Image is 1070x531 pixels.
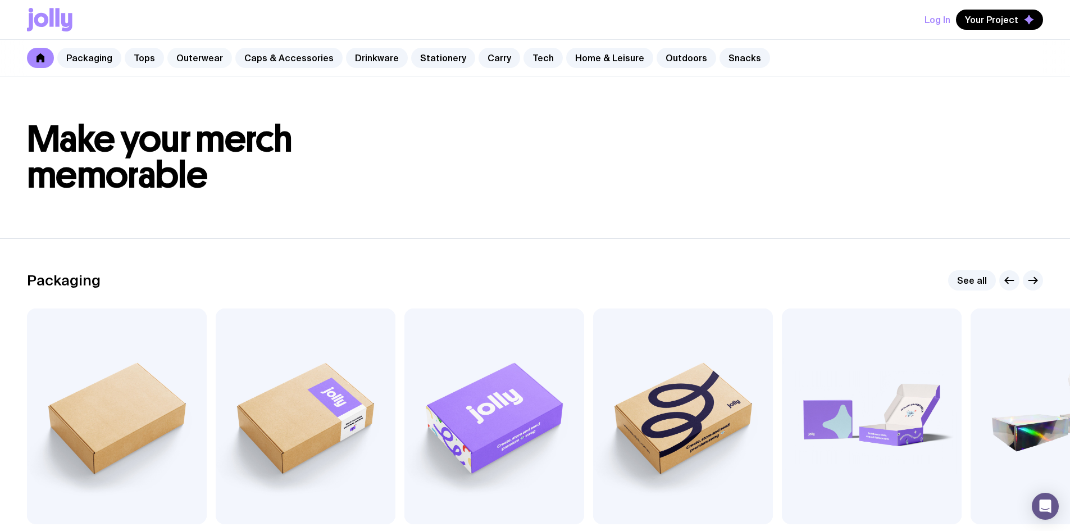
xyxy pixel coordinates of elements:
[57,48,121,68] a: Packaging
[948,270,996,291] a: See all
[235,48,343,68] a: Caps & Accessories
[346,48,408,68] a: Drinkware
[720,48,770,68] a: Snacks
[523,48,563,68] a: Tech
[657,48,716,68] a: Outdoors
[566,48,653,68] a: Home & Leisure
[925,10,950,30] button: Log In
[956,10,1043,30] button: Your Project
[965,14,1018,25] span: Your Project
[479,48,520,68] a: Carry
[1032,493,1059,520] div: Open Intercom Messenger
[125,48,164,68] a: Tops
[167,48,232,68] a: Outerwear
[27,117,293,197] span: Make your merch memorable
[411,48,475,68] a: Stationery
[27,272,101,289] h2: Packaging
